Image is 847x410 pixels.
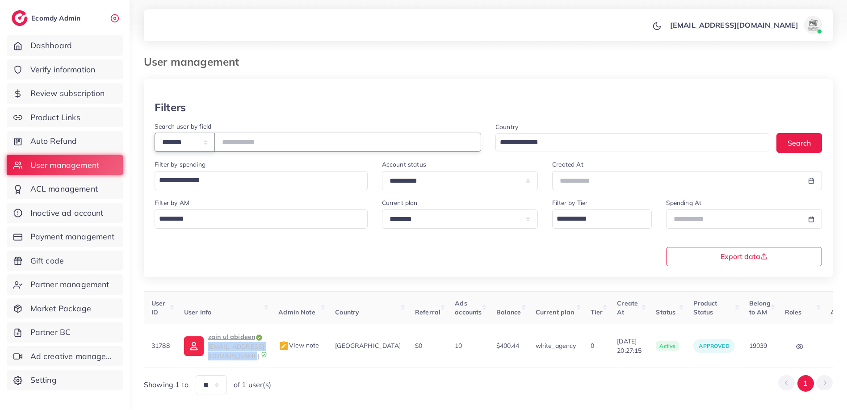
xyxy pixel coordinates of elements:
a: Inactive ad account [7,203,123,223]
span: View note [278,341,319,349]
span: 10 [455,342,462,350]
span: Create At [617,299,638,316]
span: User info [184,308,211,316]
span: 0 [591,342,594,350]
span: Partner management [30,279,109,290]
span: 31788 [151,342,170,350]
a: Review subscription [7,83,123,104]
span: Referral [415,308,440,316]
span: Balance [496,308,521,316]
span: User ID [151,299,166,316]
span: Export data [721,253,767,260]
a: ACL management [7,179,123,199]
span: Roles [785,308,802,316]
a: zain ul abideen[EMAIL_ADDRESS][DOMAIN_NAME] [184,331,264,360]
span: Ads accounts [455,299,482,316]
a: Product Links [7,107,123,128]
label: Search user by field [155,122,211,131]
a: Payment management [7,226,123,247]
img: avatar [804,16,822,34]
h3: Filters [155,101,186,114]
span: [DATE] 20:27:15 [617,337,642,355]
ul: Pagination [778,375,833,392]
span: Product Links [30,112,80,123]
p: [EMAIL_ADDRESS][DOMAIN_NAME] [670,20,798,30]
span: [EMAIL_ADDRESS][DOMAIN_NAME] [208,343,264,360]
span: active [656,341,679,351]
img: logo [12,10,28,26]
span: 19039 [749,342,767,350]
div: Search for option [155,209,368,229]
span: ACL management [30,183,98,195]
span: Verify information [30,64,96,75]
h2: Ecomdy Admin [31,14,83,22]
span: Review subscription [30,88,105,99]
span: Auto Refund [30,135,77,147]
label: Filter by Tier [552,198,587,207]
span: Belong to AM [749,299,771,316]
a: Partner BC [7,322,123,343]
span: Country [335,308,359,316]
span: Inactive ad account [30,207,104,219]
a: Ad creative management [7,346,123,367]
span: of 1 user(s) [234,380,271,390]
a: Partner management [7,274,123,295]
div: Search for option [495,133,769,151]
img: admin_note.cdd0b510.svg [278,341,289,351]
a: Auto Refund [7,131,123,151]
img: 9CAL8B2pu8EFxCJHYAAAAldEVYdGRhdGU6Y3JlYXRlADIwMjItMTItMDlUMDQ6NTg6MzkrMDA6MDBXSlgLAAAAJXRFWHRkYXR... [261,351,267,358]
a: Setting [7,370,123,390]
input: Search for option [497,136,758,150]
span: $0 [415,342,422,350]
span: User management [30,159,99,171]
p: zain ul abideen [208,331,264,342]
label: Spending At [666,198,702,207]
span: Status [656,308,675,316]
span: $400.44 [496,342,520,350]
span: Current plan [536,308,574,316]
a: Verify information [7,59,123,80]
span: Partner BC [30,326,71,338]
a: logoEcomdy Admin [12,10,83,26]
span: white_agency [536,342,576,350]
div: Search for option [155,171,368,190]
span: Showing 1 to [144,380,189,390]
span: Product Status [693,299,717,316]
h3: User management [144,55,246,68]
span: Admin Note [278,308,315,316]
a: Dashboard [7,35,123,56]
label: Filter by AM [155,198,189,207]
input: Search for option [553,211,640,226]
a: Gift code [7,251,123,271]
span: Dashboard [30,40,72,51]
input: Search for option [156,211,356,226]
button: Export data [666,247,822,266]
span: Ad creative management [30,351,116,362]
label: Current plan [382,198,418,207]
span: Market Package [30,303,91,314]
input: Search for option [156,173,356,188]
div: Search for option [552,209,651,229]
label: Account status [382,160,426,169]
a: User management [7,155,123,176]
button: Go to page 1 [797,375,814,392]
label: Filter by spending [155,160,205,169]
span: Gift code [30,255,64,267]
img: icon-tick.de4e08dc.svg [255,334,263,342]
label: Created At [552,160,583,169]
img: ic-user-info.36bf1079.svg [184,336,204,356]
label: Country [495,122,518,131]
span: [GEOGRAPHIC_DATA] [335,342,401,350]
a: Market Package [7,298,123,319]
span: Setting [30,374,57,386]
span: Tier [591,308,603,316]
a: [EMAIL_ADDRESS][DOMAIN_NAME]avatar [665,16,826,34]
span: Payment management [30,231,115,243]
span: approved [699,343,729,349]
button: Search [776,133,822,152]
